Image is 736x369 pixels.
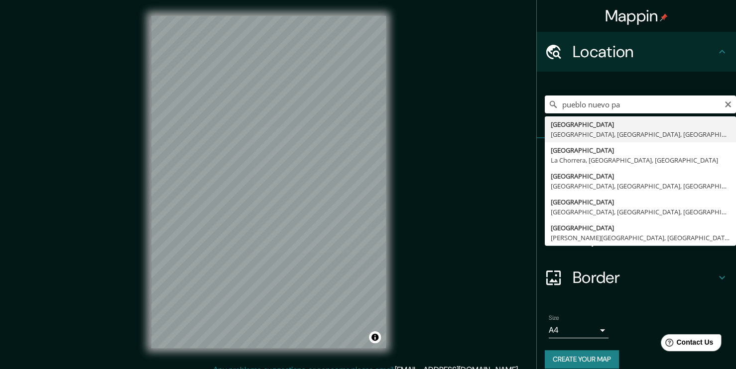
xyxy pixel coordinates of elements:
div: [GEOGRAPHIC_DATA], [GEOGRAPHIC_DATA], [GEOGRAPHIC_DATA] [551,129,730,139]
div: A4 [549,322,609,338]
div: Style [537,178,736,218]
h4: Location [573,42,716,62]
div: [GEOGRAPHIC_DATA] [551,223,730,233]
div: [PERSON_NAME][GEOGRAPHIC_DATA], [GEOGRAPHIC_DATA], [GEOGRAPHIC_DATA] [551,233,730,243]
div: [GEOGRAPHIC_DATA] [551,171,730,181]
h4: Layout [573,228,716,248]
img: pin-icon.png [660,13,668,21]
h4: Mappin [605,6,668,26]
div: [GEOGRAPHIC_DATA], [GEOGRAPHIC_DATA], [GEOGRAPHIC_DATA] [551,181,730,191]
canvas: Map [151,16,386,348]
button: Create your map [545,350,619,369]
div: Layout [537,218,736,258]
label: Size [549,314,559,322]
div: Border [537,258,736,297]
iframe: Help widget launcher [647,330,725,358]
button: Toggle attribution [369,331,381,343]
input: Pick your city or area [545,95,736,113]
button: Clear [724,99,732,108]
div: [GEOGRAPHIC_DATA] [551,119,730,129]
div: Pins [537,138,736,178]
div: Location [537,32,736,72]
div: [GEOGRAPHIC_DATA] [551,197,730,207]
div: La Chorrera, [GEOGRAPHIC_DATA], [GEOGRAPHIC_DATA] [551,155,730,165]
div: [GEOGRAPHIC_DATA] [551,145,730,155]
div: [GEOGRAPHIC_DATA], [GEOGRAPHIC_DATA], [GEOGRAPHIC_DATA] [551,207,730,217]
h4: Border [573,268,716,287]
